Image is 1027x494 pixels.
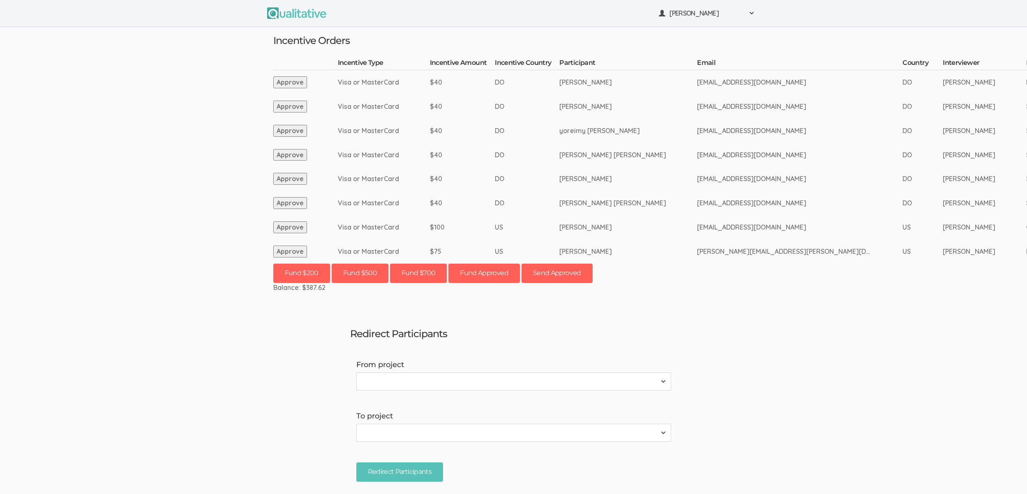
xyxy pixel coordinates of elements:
[902,239,943,264] td: US
[943,70,1026,94] td: [PERSON_NAME]
[338,239,430,264] td: Visa or MasterCard
[559,215,697,239] td: [PERSON_NAME]
[902,215,943,239] td: US
[943,119,1026,143] td: [PERSON_NAME]
[495,119,559,143] td: DO
[697,58,902,70] th: Email
[943,239,1026,264] td: [PERSON_NAME]
[338,167,430,191] td: Visa or MasterCard
[273,197,307,209] button: Approve
[390,264,447,283] button: Fund $700
[559,94,697,119] td: [PERSON_NAME]
[273,149,307,161] button: Approve
[448,264,520,283] button: Fund Approved
[495,58,559,70] th: Incentive Country
[902,119,943,143] td: DO
[697,70,902,94] td: [EMAIL_ADDRESS][DOMAIN_NAME]
[902,94,943,119] td: DO
[697,239,902,264] td: [PERSON_NAME][EMAIL_ADDRESS][PERSON_NAME][DOMAIN_NAME]
[669,9,743,18] span: [PERSON_NAME]
[356,411,671,422] label: To project
[943,143,1026,167] td: [PERSON_NAME]
[943,167,1026,191] td: [PERSON_NAME]
[338,94,430,119] td: Visa or MasterCard
[430,94,495,119] td: $40
[522,264,593,283] button: Send Approved
[943,191,1026,215] td: [PERSON_NAME]
[495,239,559,264] td: US
[943,58,1026,70] th: Interviewer
[559,58,697,70] th: Participant
[697,191,902,215] td: [EMAIL_ADDRESS][DOMAIN_NAME]
[338,143,430,167] td: Visa or MasterCard
[559,143,697,167] td: [PERSON_NAME] [PERSON_NAME]
[697,167,902,191] td: [EMAIL_ADDRESS][DOMAIN_NAME]
[273,283,754,292] div: Balance: $387.62
[356,360,671,370] label: From project
[697,215,902,239] td: [EMAIL_ADDRESS][DOMAIN_NAME]
[495,94,559,119] td: DO
[430,167,495,191] td: $40
[273,173,307,185] button: Approve
[430,215,495,239] td: $100
[559,191,697,215] td: [PERSON_NAME] [PERSON_NAME]
[338,70,430,94] td: Visa or MasterCard
[430,239,495,264] td: $75
[902,167,943,191] td: DO
[495,191,559,215] td: DO
[338,191,430,215] td: Visa or MasterCard
[902,58,943,70] th: Country
[430,119,495,143] td: $40
[273,76,307,88] button: Approve
[267,7,326,19] img: Qualitative
[902,191,943,215] td: DO
[332,264,388,283] button: Fund $500
[430,70,495,94] td: $40
[697,119,902,143] td: [EMAIL_ADDRESS][DOMAIN_NAME]
[430,58,495,70] th: Incentive Amount
[697,94,902,119] td: [EMAIL_ADDRESS][DOMAIN_NAME]
[943,215,1026,239] td: [PERSON_NAME]
[495,167,559,191] td: DO
[559,239,697,264] td: [PERSON_NAME]
[273,264,330,283] button: Fund $200
[338,119,430,143] td: Visa or MasterCard
[902,70,943,94] td: DO
[430,191,495,215] td: $40
[495,215,559,239] td: US
[653,4,760,23] button: [PERSON_NAME]
[986,455,1027,494] iframe: Chat Widget
[273,101,307,113] button: Approve
[559,119,697,143] td: yoreimy [PERSON_NAME]
[338,58,430,70] th: Incentive Type
[495,70,559,94] td: DO
[350,329,677,339] h3: Redirect Participants
[273,125,307,137] button: Approve
[697,143,902,167] td: [EMAIL_ADDRESS][DOMAIN_NAME]
[943,94,1026,119] td: [PERSON_NAME]
[338,215,430,239] td: Visa or MasterCard
[273,246,307,257] button: Approve
[902,143,943,167] td: DO
[559,70,697,94] td: [PERSON_NAME]
[273,221,307,233] button: Approve
[495,143,559,167] td: DO
[273,35,754,46] h3: Incentive Orders
[430,143,495,167] td: $40
[356,462,443,482] input: Redirect Participants
[559,167,697,191] td: [PERSON_NAME]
